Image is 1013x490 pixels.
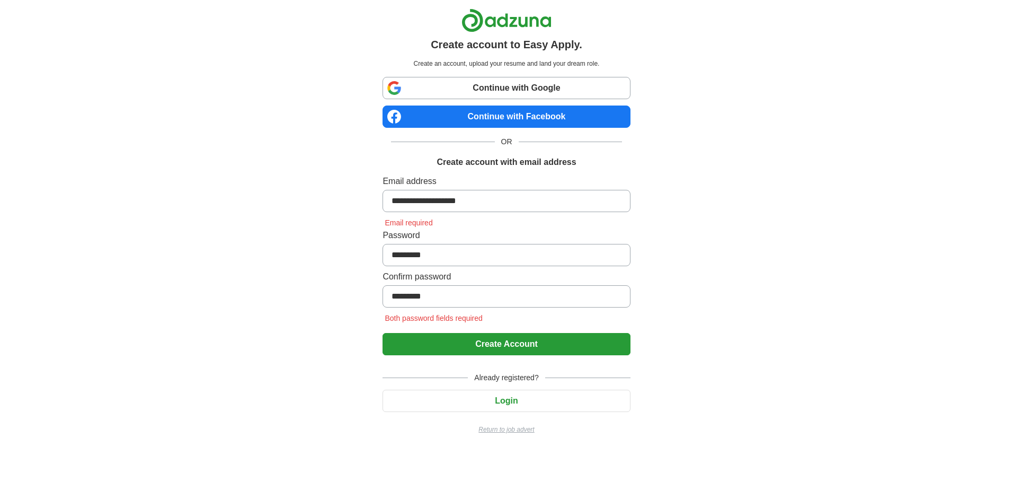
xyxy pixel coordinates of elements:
[383,229,630,242] label: Password
[385,59,628,68] p: Create an account, upload your resume and land your dream role.
[383,175,630,188] label: Email address
[383,390,630,412] button: Login
[383,314,484,322] span: Both password fields required
[383,425,630,434] a: Return to job advert
[383,333,630,355] button: Create Account
[383,396,630,405] a: Login
[495,136,519,147] span: OR
[383,218,434,227] span: Email required
[437,156,576,169] h1: Create account with email address
[431,37,582,52] h1: Create account to Easy Apply.
[461,8,552,32] img: Adzuna logo
[383,270,630,283] label: Confirm password
[383,106,630,128] a: Continue with Facebook
[383,77,630,99] a: Continue with Google
[468,372,545,383] span: Already registered?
